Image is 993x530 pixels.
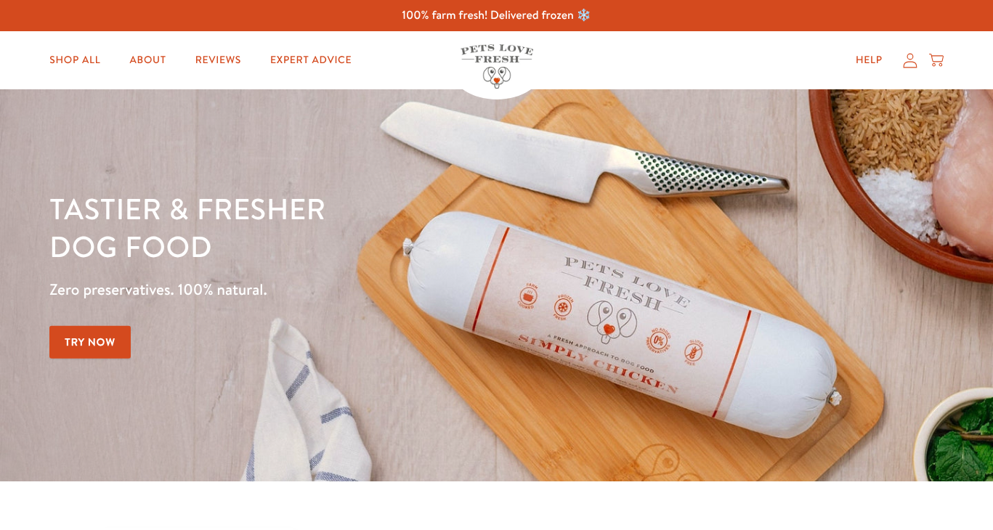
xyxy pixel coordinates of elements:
[49,277,645,303] p: Zero preservatives. 100% natural.
[184,46,253,75] a: Reviews
[49,326,131,359] a: Try Now
[844,46,894,75] a: Help
[49,189,645,265] h1: Tastier & fresher dog food
[38,46,112,75] a: Shop All
[461,44,533,89] img: Pets Love Fresh
[259,46,363,75] a: Expert Advice
[118,46,177,75] a: About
